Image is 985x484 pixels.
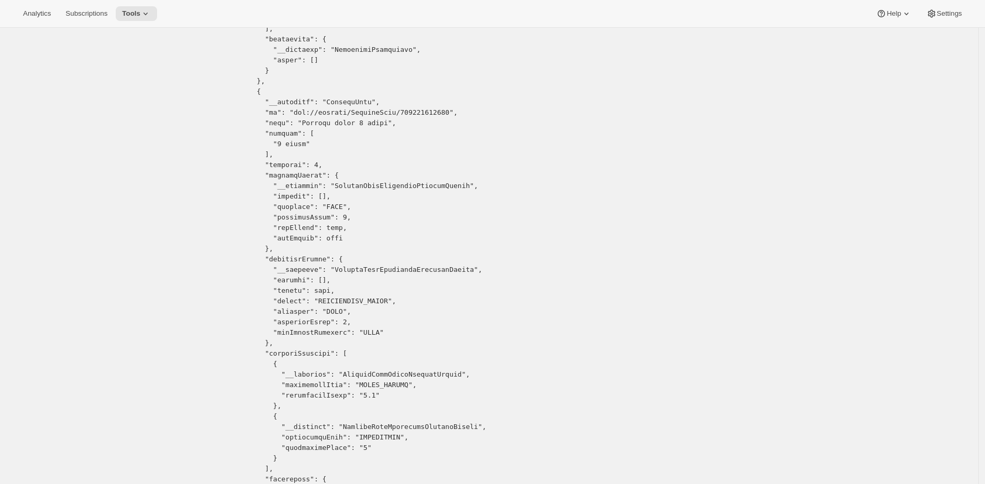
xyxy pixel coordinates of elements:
[920,6,968,21] button: Settings
[116,6,157,21] button: Tools
[887,9,901,18] span: Help
[122,9,140,18] span: Tools
[65,9,107,18] span: Subscriptions
[23,9,51,18] span: Analytics
[937,9,962,18] span: Settings
[870,6,917,21] button: Help
[59,6,114,21] button: Subscriptions
[17,6,57,21] button: Analytics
